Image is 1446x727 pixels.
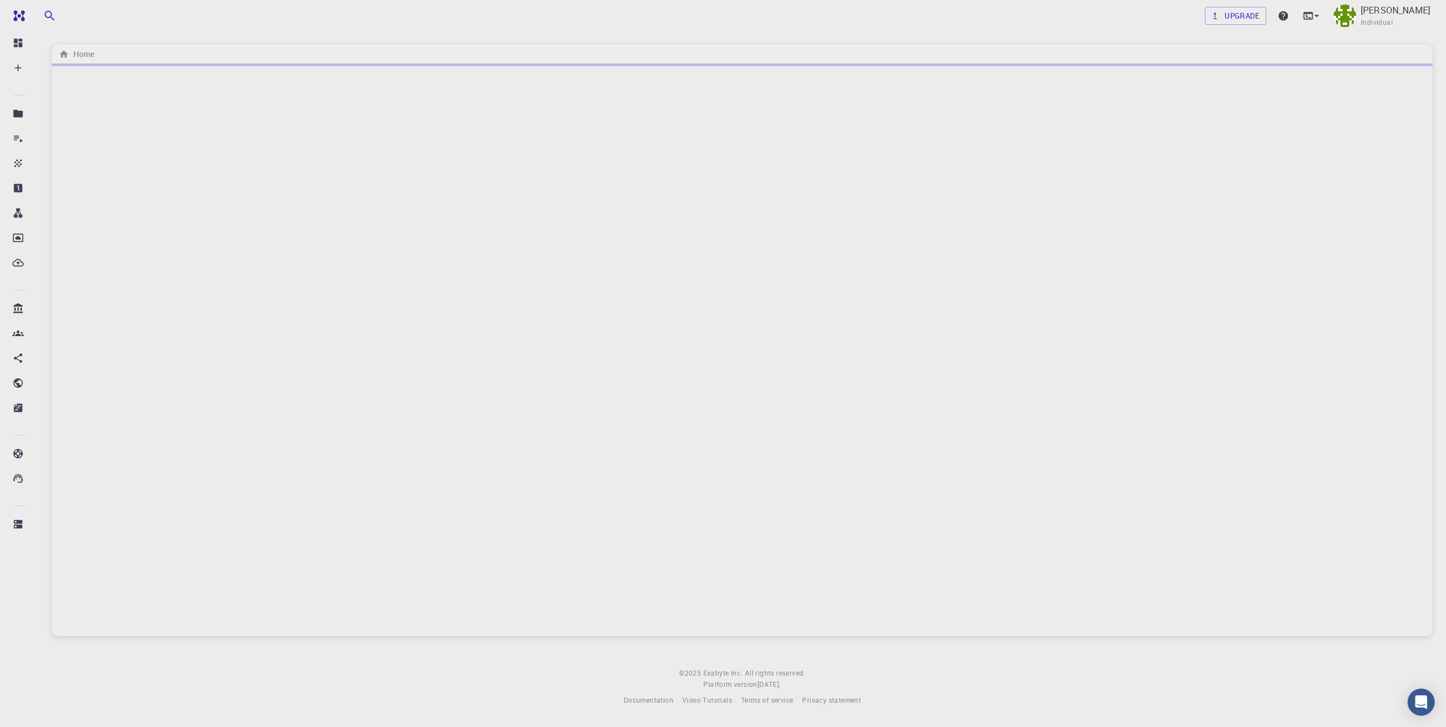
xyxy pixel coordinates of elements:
span: Terms of service [741,695,793,704]
div: Open Intercom Messenger [1408,689,1435,716]
nav: breadcrumb [56,48,97,60]
span: All rights reserved. [745,668,805,679]
a: Video Tutorials [682,695,732,706]
a: Privacy statement [802,695,861,706]
span: © 2025 [679,668,703,679]
h6: Home [69,48,94,60]
span: Privacy statement [802,695,861,704]
img: Karishma Jain [1334,5,1356,27]
span: Video Tutorials [682,695,732,704]
span: Documentation [624,695,673,704]
a: Documentation [624,695,673,706]
a: Upgrade [1205,7,1266,25]
span: Platform version [703,679,757,690]
a: [DATE]. [757,679,781,690]
p: [PERSON_NAME] [1361,3,1430,17]
a: Exabyte Inc. [703,668,743,679]
span: Exabyte Inc. [703,668,743,677]
span: [DATE] . [757,680,781,689]
a: Terms of service [741,695,793,706]
img: logo [9,10,25,21]
span: Individual [1361,17,1393,28]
